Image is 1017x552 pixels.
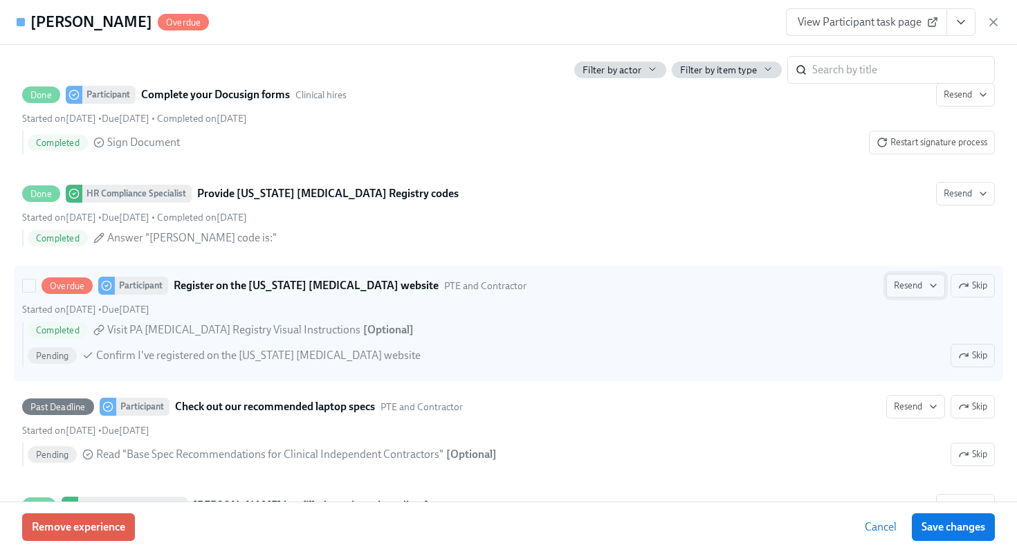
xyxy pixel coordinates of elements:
button: DoneHR Compliance SpecialistProvide [US_STATE] [MEDICAL_DATA] Registry codesStarted on[DATE] •Due... [936,182,995,205]
span: Read "Base Spec Recommendations for Clinical Independent Contractors" [96,447,443,462]
span: Restart signature process [877,136,987,149]
span: Past Deadline [22,402,94,412]
span: This task uses the "Clinical hires" audience [295,89,347,102]
span: Remove experience [32,520,125,534]
span: Sent [22,501,56,511]
span: Thursday, September 25th 2025, 9:00 am [102,113,149,125]
div: Participant [115,277,168,295]
span: Thursday, September 18th 2025, 6:15 pm [22,212,96,223]
a: View Participant task page [786,8,947,36]
span: Pending [28,351,77,361]
span: Resend [944,499,987,513]
div: • [22,424,149,437]
span: Pending [28,450,77,460]
span: Filter by item type [680,64,757,77]
span: Friday, September 19th 2025, 9:40 am [22,304,96,315]
span: Sign Document [107,135,180,150]
h4: [PERSON_NAME] [30,12,152,33]
span: Filter by actor [583,64,641,77]
span: Overdue [42,281,93,291]
strong: Provide [US_STATE] [MEDICAL_DATA] Registry codes [197,185,459,202]
span: Confirm I've registered on the [US_STATE] [MEDICAL_DATA] website [96,348,421,363]
button: OverdueParticipantRegister on the [US_STATE] [MEDICAL_DATA] websitePTE and ContractorSkipStarted ... [886,274,945,297]
span: Completed [28,138,88,148]
span: Overdue [158,17,209,28]
span: Skip [958,448,987,461]
span: Skip [958,400,987,414]
span: Resend [944,88,987,102]
button: OverdueParticipantRegister on the [US_STATE] [MEDICAL_DATA] websitePTE and ContractorResendSkipSt... [951,344,995,367]
span: Completed [28,233,88,243]
button: OverdueParticipantRegister on the [US_STATE] [MEDICAL_DATA] websitePTE and ContractorResendStarte... [951,274,995,297]
strong: [PERSON_NAME] has filled out the onboarding form [193,497,447,514]
span: Cancel [865,520,897,534]
span: This task uses the "PTE and Contractor" audience [381,401,463,414]
span: Completed [28,325,88,335]
button: Filter by actor [574,62,666,78]
span: Visit PA [MEDICAL_DATA] Registry Visual Instructions [107,322,360,338]
button: View task page [946,8,975,36]
span: Answer "[PERSON_NAME] code is:" [107,230,277,246]
div: [ Optional ] [363,322,414,338]
strong: Check out our recommended laptop specs [175,398,375,415]
div: Participant [116,398,169,416]
span: Done [22,90,60,100]
div: HR Compliance Specialist [78,497,187,515]
span: Done [22,189,60,199]
div: [ Optional ] [446,447,497,462]
span: Friday, September 19th 2025, 9:40 am [157,212,247,223]
span: Skip [958,349,987,362]
span: Thursday, September 18th 2025, 6:15 pm [22,113,96,125]
span: Thursday, September 25th 2025, 9:00 am [102,425,149,436]
div: • • [22,211,247,224]
div: Participant [82,86,136,104]
span: Friday, September 19th 2025, 9:00 am [102,212,149,223]
div: • [22,303,149,316]
span: This task uses the "PTE and Contractor" audience [444,279,526,293]
span: Saturday, September 20th 2025, 9:01 am [22,425,96,436]
span: Monday, September 22nd 2025, 1:13 pm [157,113,247,125]
div: HR Compliance Specialist [82,185,192,203]
span: View Participant task page [798,15,935,29]
button: Save changes [912,513,995,541]
div: • • [22,112,247,125]
button: Past DeadlineParticipantCheck out our recommended laptop specsPTE and ContractorResendStarted on[... [951,395,995,418]
button: Remove experience [22,513,135,541]
button: DoneParticipantComplete your Docusign formsClinical hiresStarted on[DATE] •Due[DATE] • Completed ... [936,83,995,107]
strong: Complete your Docusign forms [141,86,290,103]
span: Skip [958,279,987,293]
button: Filter by item type [672,62,782,78]
span: Resend [894,400,937,414]
span: Resend [944,187,987,201]
button: SentHR Compliance Specialist[PERSON_NAME] has filled out the onboarding formSent on[DATE] [936,494,995,517]
button: DoneParticipantComplete your Docusign formsClinical hiresResendStarted on[DATE] •Due[DATE] • Comp... [869,131,995,154]
span: Save changes [922,520,985,534]
button: Cancel [855,513,906,541]
span: Sunday, September 21st 2025, 9:00 am [102,304,149,315]
button: Past DeadlineParticipantCheck out our recommended laptop specsPTE and ContractorResendSkipStarted... [951,443,995,466]
span: Resend [894,279,937,293]
input: Search by title [812,56,995,84]
button: Past DeadlineParticipantCheck out our recommended laptop specsPTE and ContractorSkipStarted on[DA... [886,395,945,418]
strong: Register on the [US_STATE] [MEDICAL_DATA] website [174,277,439,294]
